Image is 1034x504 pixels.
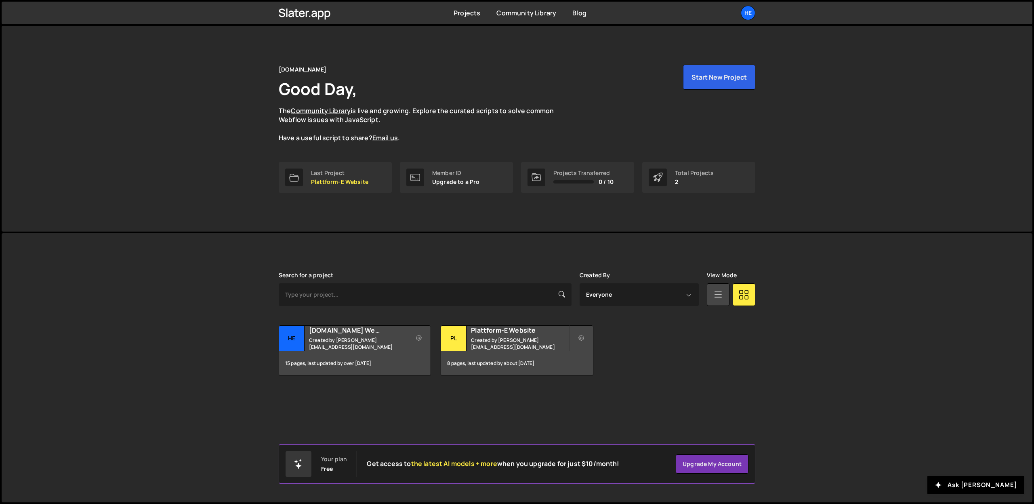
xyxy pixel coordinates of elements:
[311,170,368,176] div: Last Project
[279,326,305,351] div: he
[432,179,480,185] p: Upgrade to a Pro
[309,337,406,350] small: Created by [PERSON_NAME][EMAIL_ADDRESS][DOMAIN_NAME]
[707,272,737,278] label: View Mode
[291,106,351,115] a: Community Library
[279,272,333,278] label: Search for a project
[372,133,398,142] a: Email us
[676,454,748,474] a: Upgrade my account
[454,8,480,17] a: Projects
[441,351,593,375] div: 8 pages, last updated by about [DATE]
[432,170,480,176] div: Member ID
[471,337,568,350] small: Created by [PERSON_NAME][EMAIL_ADDRESS][DOMAIN_NAME]
[580,272,610,278] label: Created By
[279,351,431,375] div: 15 pages, last updated by over [DATE]
[367,460,619,468] h2: Get access to when you upgrade for just $10/month!
[683,65,755,90] button: Start New Project
[279,162,392,193] a: Last Project Plattform-E Website
[321,456,347,462] div: Your plan
[675,179,714,185] p: 2
[927,476,1024,494] button: Ask [PERSON_NAME]
[441,325,593,376] a: Pl Plattform-E Website Created by [PERSON_NAME][EMAIL_ADDRESS][DOMAIN_NAME] 8 pages, last updated...
[321,466,333,472] div: Free
[279,106,570,143] p: The is live and growing. Explore the curated scripts to solve common Webflow issues with JavaScri...
[411,459,497,468] span: the latest AI models + more
[279,65,326,74] div: [DOMAIN_NAME]
[279,325,431,376] a: he [DOMAIN_NAME] Website Created by [PERSON_NAME][EMAIL_ADDRESS][DOMAIN_NAME] 15 pages, last upda...
[675,170,714,176] div: Total Projects
[309,326,406,335] h2: [DOMAIN_NAME] Website
[311,179,368,185] p: Plattform-E Website
[599,179,614,185] span: 0 / 10
[279,78,357,100] h1: Good Day,
[471,326,568,335] h2: Plattform-E Website
[572,8,586,17] a: Blog
[496,8,556,17] a: Community Library
[553,170,614,176] div: Projects Transferred
[741,6,755,20] a: he
[441,326,467,351] div: Pl
[279,283,572,306] input: Type your project...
